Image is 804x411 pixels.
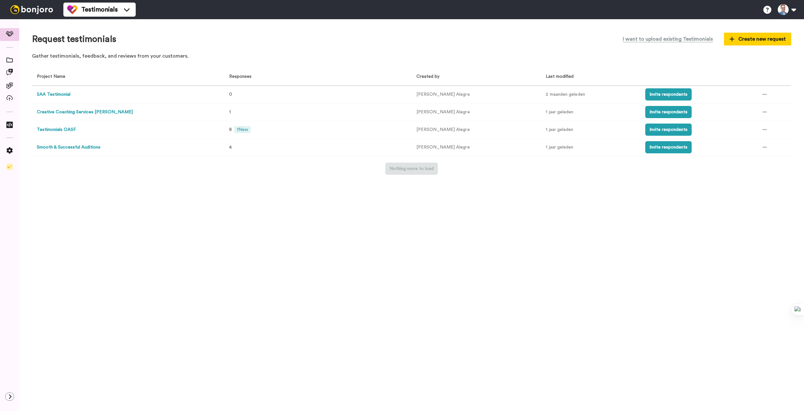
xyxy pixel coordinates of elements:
[541,86,640,103] td: 2 maanden geleden
[37,144,100,151] button: Smooth & Successful Auditions
[541,103,640,121] td: 1 jaar geleden
[645,106,692,118] button: Invite respondents
[541,139,640,156] td: 1 jaar geleden
[645,88,692,101] button: Invite respondents
[32,34,116,44] h1: Request testimonials
[229,127,232,132] span: 8
[37,109,133,116] button: Creative Coaching Services [PERSON_NAME]
[729,35,786,43] span: Create new request
[37,91,70,98] button: SAA Testimonial
[645,141,692,153] button: Invite respondents
[234,126,251,133] span: 1 New
[724,33,791,45] button: Create new request
[67,4,77,15] img: tm-color.svg
[412,121,541,139] td: [PERSON_NAME] Alegre
[8,5,56,14] img: bj-logo-header-white.svg
[229,110,231,114] span: 1
[645,124,692,136] button: Invite respondents
[32,68,222,86] th: Project Name
[229,145,232,149] span: 4
[385,163,438,175] button: Nothing more to load
[81,5,118,14] span: Testimonials
[37,126,76,133] button: Testimonials OASF
[412,68,541,86] th: Created by
[32,52,791,60] p: Gather testimonials, feedback, and reviews from your customers.
[623,35,713,43] span: I want to upload existing Testimonials
[618,32,718,46] button: I want to upload existing Testimonials
[229,92,232,97] span: 0
[541,121,640,139] td: 1 jaar geleden
[412,86,541,103] td: [PERSON_NAME] Alegre
[412,103,541,121] td: [PERSON_NAME] Alegre
[6,164,13,170] img: Checklist.svg
[227,74,252,79] span: Responses
[541,68,640,86] th: Last modified
[412,139,541,156] td: [PERSON_NAME] Alegre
